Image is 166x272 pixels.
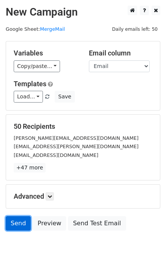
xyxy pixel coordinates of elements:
[109,25,160,33] span: Daily emails left: 50
[14,80,46,88] a: Templates
[14,49,77,57] h5: Variables
[68,216,126,231] a: Send Test Email
[55,91,74,103] button: Save
[128,236,166,272] iframe: Chat Widget
[109,26,160,32] a: Daily emails left: 50
[14,163,46,172] a: +47 more
[14,135,139,141] small: [PERSON_NAME][EMAIL_ADDRESS][DOMAIN_NAME]
[14,152,98,158] small: [EMAIL_ADDRESS][DOMAIN_NAME]
[14,192,152,201] h5: Advanced
[14,122,152,131] h5: 50 Recipients
[14,60,60,72] a: Copy/paste...
[14,91,43,103] a: Load...
[89,49,153,57] h5: Email column
[6,6,160,19] h2: New Campaign
[14,144,139,149] small: [EMAIL_ADDRESS][PERSON_NAME][DOMAIN_NAME]
[40,26,65,32] a: MergeMail
[6,216,31,231] a: Send
[6,26,65,32] small: Google Sheet:
[33,216,66,231] a: Preview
